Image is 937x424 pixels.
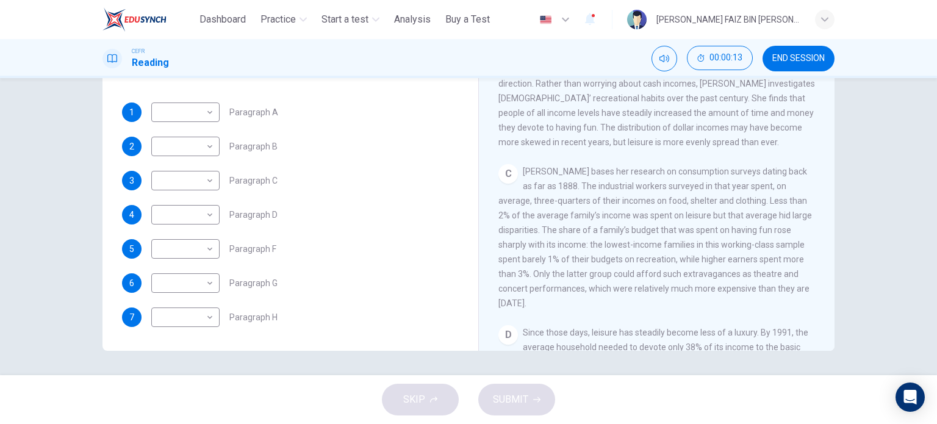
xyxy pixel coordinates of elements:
[229,210,278,219] span: Paragraph D
[129,313,134,322] span: 7
[195,9,251,31] button: Dashboard
[627,10,647,29] img: Profile picture
[260,12,296,27] span: Practice
[498,164,518,184] div: C
[687,46,753,71] div: Hide
[687,46,753,70] button: 00:00:13
[132,47,145,56] span: CEFR
[763,46,835,71] button: END SESSION
[538,15,553,24] img: en
[896,383,925,412] div: Open Intercom Messenger
[440,9,495,31] button: Buy a Test
[129,245,134,253] span: 5
[229,142,278,151] span: Paragraph B
[129,176,134,185] span: 3
[656,12,800,27] div: [PERSON_NAME] FAIZ BIN [PERSON_NAME]
[321,12,368,27] span: Start a test
[229,245,276,253] span: Paragraph F
[102,7,195,32] a: ELTC logo
[199,12,246,27] span: Dashboard
[129,210,134,219] span: 4
[394,12,431,27] span: Analysis
[129,279,134,287] span: 6
[229,279,278,287] span: Paragraph G
[317,9,384,31] button: Start a test
[389,9,436,31] button: Analysis
[132,56,169,70] h1: Reading
[229,108,278,117] span: Paragraph A
[498,49,815,147] span: A recent paper by [PERSON_NAME], an economist at the [US_STATE][GEOGRAPHIC_DATA], looks at the li...
[498,167,812,308] span: [PERSON_NAME] bases her research on consumption surveys dating back as far as 1888. The industria...
[229,176,278,185] span: Paragraph C
[498,325,518,345] div: D
[229,313,278,322] span: Paragraph H
[709,53,742,63] span: 00:00:13
[129,142,134,151] span: 2
[129,108,134,117] span: 1
[445,12,490,27] span: Buy a Test
[102,7,167,32] img: ELTC logo
[772,54,825,63] span: END SESSION
[256,9,312,31] button: Practice
[652,46,677,71] div: Mute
